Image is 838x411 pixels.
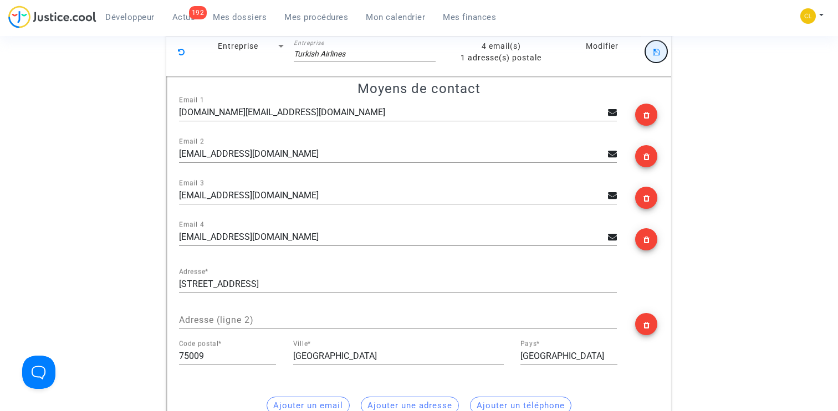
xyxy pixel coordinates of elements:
[586,42,619,50] span: Modifier
[434,9,505,25] a: Mes finances
[443,52,559,64] div: 1 adresse(s) postale
[213,12,267,22] span: Mes dossiers
[189,6,207,19] div: 192
[22,356,55,389] iframe: Help Scout Beacon - Open
[204,9,275,25] a: Mes dossiers
[179,81,658,97] h3: Moyens de contact
[443,40,559,52] div: 4 email(s)
[8,6,96,28] img: jc-logo.svg
[366,12,425,22] span: Mon calendrier
[218,42,258,50] span: Entreprise
[284,12,348,22] span: Mes procédures
[443,12,496,22] span: Mes finances
[163,9,205,25] a: 192Actus
[105,12,155,22] span: Développeur
[172,12,196,22] span: Actus
[96,9,163,25] a: Développeur
[800,8,816,24] img: f0b917ab549025eb3af43f3c4438ad5d
[357,9,434,25] a: Mon calendrier
[275,9,357,25] a: Mes procédures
